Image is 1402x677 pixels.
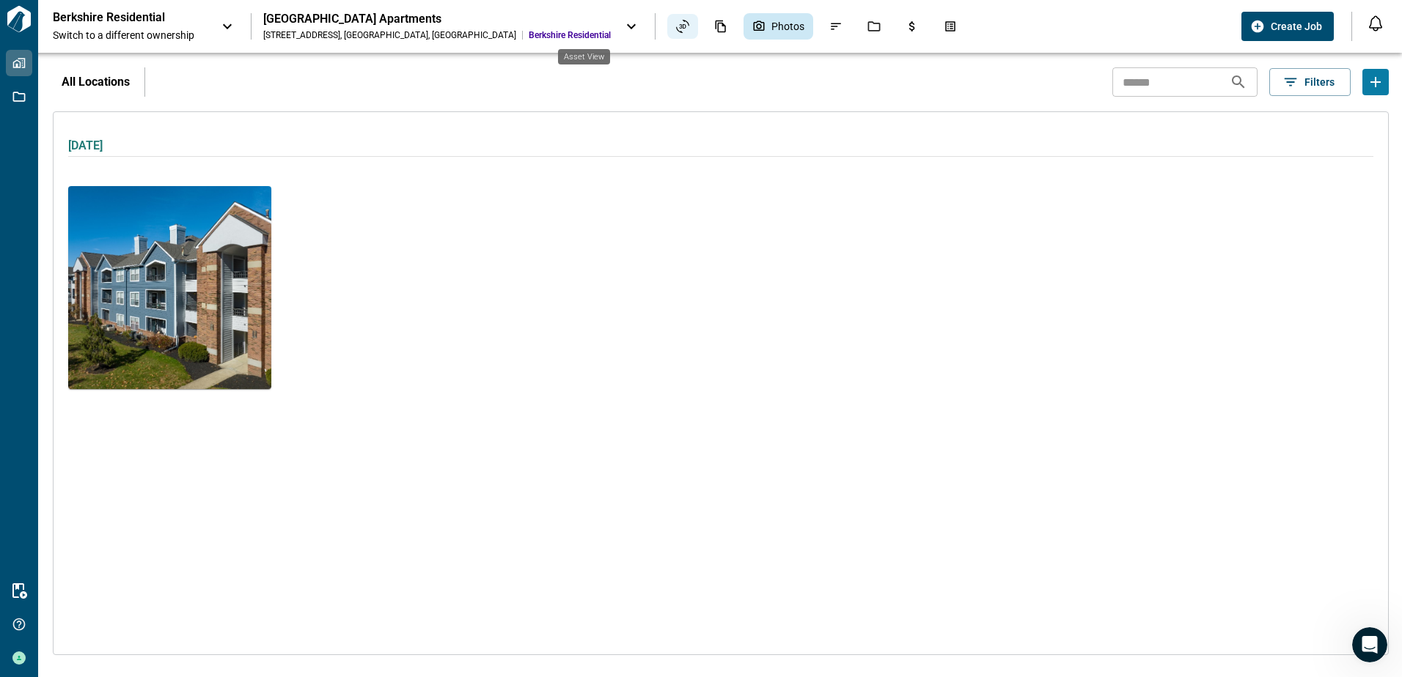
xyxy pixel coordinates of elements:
[821,14,851,39] div: Issues & Info
[667,14,698,39] div: Asset View
[558,49,610,64] div: Asset View
[53,10,185,25] p: Berkshire Residential
[68,186,271,389] img: User uploaded
[1304,75,1335,89] span: Filters
[1352,627,1387,662] iframe: Intercom live chat
[263,29,516,41] div: [STREET_ADDRESS] , [GEOGRAPHIC_DATA] , [GEOGRAPHIC_DATA]
[771,19,804,34] span: Photos
[744,13,813,40] div: Photos
[263,12,611,26] div: [GEOGRAPHIC_DATA] Apartments
[859,14,889,39] div: Jobs
[1271,19,1322,34] span: Create Job
[68,138,103,152] span: [DATE]
[529,29,611,41] span: Berkshire Residential
[1269,68,1351,96] button: Filters
[1364,12,1387,35] button: Open notification feed
[62,73,130,91] p: All Locations
[897,14,928,39] div: Budgets
[705,14,736,39] div: Documents
[53,28,207,42] span: Switch to a different ownership
[1241,12,1334,41] button: Create Job
[935,14,966,39] div: Takeoff Center
[1362,69,1389,95] button: Upload photo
